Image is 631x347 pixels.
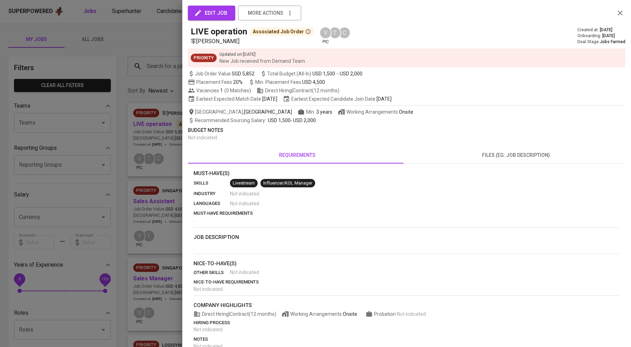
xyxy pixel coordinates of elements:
[194,260,620,268] p: nice-to-have(s)
[340,70,362,77] span: USD 2,000
[244,108,292,115] span: [GEOGRAPHIC_DATA]
[316,109,332,115] span: 3 years
[338,108,413,115] span: Working Arrangements
[195,117,316,124] span: -
[338,27,351,39] div: C
[260,180,315,187] span: Influencer/KOL Manager
[257,87,339,94] span: Direct Hiring | Contract (12 months)
[600,39,625,44] span: Jobs Farmed
[577,39,625,45] div: Deal Stage :
[188,108,292,115] span: [GEOGRAPHIC_DATA] ,
[196,79,243,85] span: Placement Fees
[253,28,311,35] div: Associated Job Order
[600,27,612,33] span: [DATE]
[192,151,402,160] span: requirements
[188,70,255,77] span: Job Order Value
[188,95,277,102] span: Earliest Expected Match Date
[194,180,230,187] p: skills
[219,58,305,65] p: New Job received from Demand Team
[319,27,332,45] div: pic
[248,9,283,18] span: more actions
[219,87,223,94] span: 1
[191,26,247,37] h5: LIVE operation
[196,8,228,18] span: edit job
[188,87,251,94] span: Vacancies ( 0 Matches )
[194,301,620,309] p: company highlights
[194,169,620,178] p: Must-Have(s)
[238,6,301,20] button: more actions
[302,79,325,85] span: USD 4,500
[230,269,260,276] span: Not indicated .
[188,135,218,140] span: Not indicated .
[230,200,260,207] span: Not indicated .
[230,190,260,197] span: Not indicated .
[194,200,230,207] p: languages
[411,151,621,160] span: files (eg: job description)
[255,79,325,85] span: Min. Placement Fees
[260,70,362,77] span: Total Budget (All-In)
[195,118,267,123] span: Recommended Sourcing Salary :
[191,38,239,45] span: 零[PERSON_NAME]
[374,311,397,317] span: Probation
[194,243,195,249] span: .
[293,118,316,123] span: USD 2,000
[194,269,230,276] p: other skills
[191,55,217,61] span: Priority
[194,327,224,332] span: Not indicated .
[194,311,276,318] span: Direct Hiring | Contract (12 months)
[577,27,625,33] div: Created at :
[233,79,243,85] span: 20%
[343,311,357,318] div: Onsite
[268,118,291,123] span: USD 1,500
[219,51,305,58] p: Updated on : [DATE]
[329,27,341,39] div: T
[230,180,258,187] span: Livestream
[337,70,338,77] span: -
[319,27,332,39] div: V
[397,311,427,317] span: Not indicated .
[602,33,615,39] span: [DATE]
[306,109,332,115] span: Min.
[194,190,230,197] p: industry
[376,95,392,102] span: [DATE]
[194,319,620,326] p: hiring process
[262,95,277,102] span: [DATE]
[188,127,625,134] p: Budget Notes
[282,311,357,318] span: Working Arrangements
[194,279,620,286] p: nice-to-have requirements
[194,217,195,223] span: .
[188,6,235,20] button: edit job
[194,286,224,292] span: Not indicated .
[577,33,625,39] div: Onboarding :
[194,233,620,241] p: job description
[283,95,392,102] span: Earliest Expected Candidate Join Date
[312,70,335,77] span: USD 1,500
[194,210,620,217] p: must-have requirements
[232,70,255,77] span: SGD 5,852
[399,108,413,115] div: Onsite
[194,336,620,343] p: notes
